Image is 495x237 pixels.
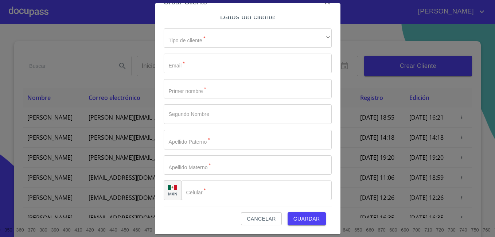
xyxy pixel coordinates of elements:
button: Cancelar [241,212,281,226]
p: MXN [168,191,178,197]
img: R93DlvwvvjP9fbrDwZeCRYBHk45OWMq+AAOlFVsxT89f82nwPLnD58IP7+ANJEaWYhP0Tx8kkA0WlQMPQsAAgwAOmBj20AXj6... [168,185,177,190]
h6: Datos del cliente [220,11,275,23]
span: Guardar [293,214,320,224]
div: ​ [164,28,332,48]
button: Guardar [288,212,326,226]
span: Cancelar [247,214,276,224]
